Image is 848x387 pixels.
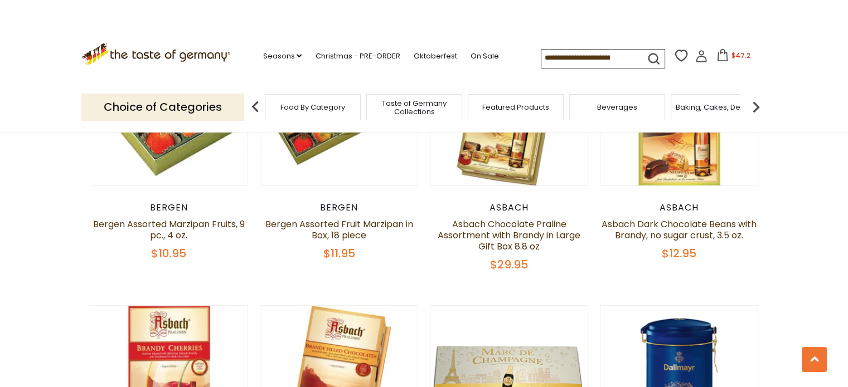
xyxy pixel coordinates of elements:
[731,51,750,60] span: $47.2
[438,218,580,253] a: Asbach Chocolate Praline Assortment with Brandy in Large Gift Box 8.8 oz
[430,202,589,213] div: Asbach
[745,96,767,118] img: next arrow
[244,96,266,118] img: previous arrow
[602,218,757,242] a: Asbach Dark Chocolate Beans with Brandy, no sugar crust, 3.5 oz.
[81,94,244,121] p: Choice of Categories
[323,246,355,261] span: $11.95
[662,246,696,261] span: $12.95
[676,103,762,111] a: Baking, Cakes, Desserts
[490,257,528,272] span: $29.95
[597,103,637,111] a: Beverages
[370,99,459,116] a: Taste of Germany Collections
[265,218,413,242] a: Bergen Assorted Fruit Marzipan in Box, 18 piece
[315,50,400,62] a: Christmas - PRE-ORDER
[90,202,249,213] div: Bergen
[151,246,186,261] span: $10.95
[413,50,457,62] a: Oktoberfest
[600,202,759,213] div: Asbach
[263,50,302,62] a: Seasons
[470,50,498,62] a: On Sale
[260,202,419,213] div: Bergen
[93,218,245,242] a: Bergen Assorted Marzipan Fruits, 9 pc., 4 oz.
[482,103,549,111] a: Featured Products
[280,103,345,111] a: Food By Category
[710,49,757,66] button: $47.2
